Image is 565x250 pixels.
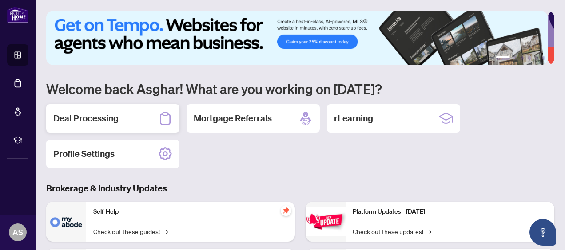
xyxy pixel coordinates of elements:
[46,202,86,242] img: Self-Help
[528,56,531,60] button: 4
[53,148,115,160] h2: Profile Settings
[513,56,517,60] button: 2
[535,56,538,60] button: 5
[334,112,373,125] h2: rLearning
[194,112,272,125] h2: Mortgage Referrals
[353,207,547,217] p: Platform Updates - [DATE]
[542,56,545,60] button: 6
[46,80,554,97] h1: Welcome back Asghar! What are you working on [DATE]?
[281,205,291,216] span: pushpin
[306,207,346,235] img: Platform Updates - June 23, 2025
[93,227,168,236] a: Check out these guides!→
[353,227,431,236] a: Check out these updates!→
[46,11,548,65] img: Slide 0
[7,7,28,23] img: logo
[521,56,524,60] button: 3
[53,112,119,125] h2: Deal Processing
[529,219,556,246] button: Open asap
[427,227,431,236] span: →
[12,226,23,238] span: AS
[46,182,554,195] h3: Brokerage & Industry Updates
[93,207,288,217] p: Self-Help
[163,227,168,236] span: →
[496,56,510,60] button: 1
